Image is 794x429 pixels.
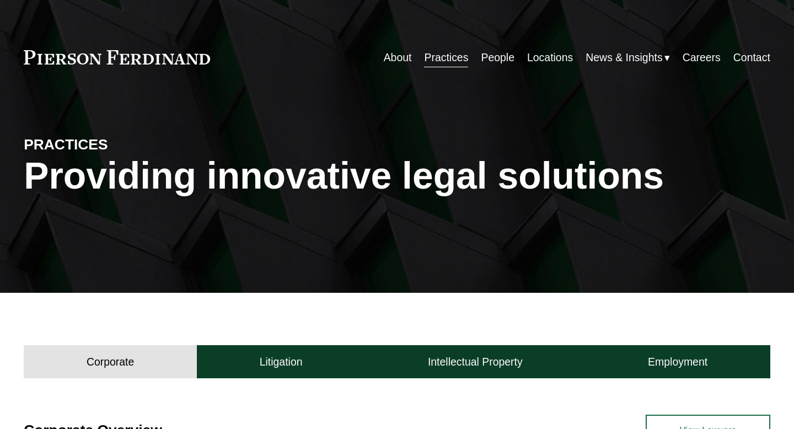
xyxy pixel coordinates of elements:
[384,47,412,68] a: About
[424,47,468,68] a: Practices
[586,47,669,68] a: folder dropdown
[586,48,662,67] span: News & Insights
[481,47,514,68] a: People
[24,136,210,154] h4: PRACTICES
[260,355,303,369] h4: Litigation
[683,47,721,68] a: Careers
[428,355,523,369] h4: Intellectual Property
[527,47,573,68] a: Locations
[648,355,707,369] h4: Employment
[87,355,134,369] h4: Corporate
[733,47,770,68] a: Contact
[24,154,770,197] h1: Providing innovative legal solutions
